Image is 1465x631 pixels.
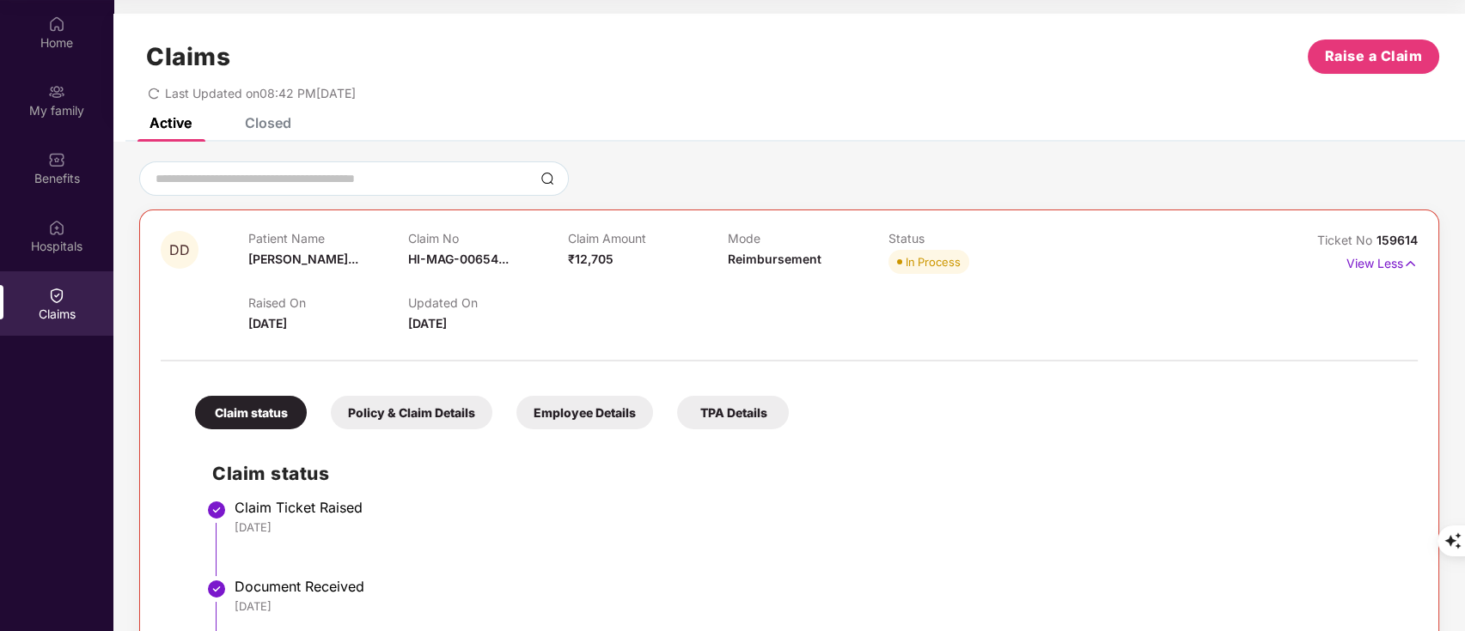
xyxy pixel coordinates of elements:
[408,252,509,266] span: HI-MAG-00654...
[516,396,653,429] div: Employee Details
[331,396,492,429] div: Policy & Claim Details
[235,598,1401,614] div: [DATE]
[206,579,227,599] img: svg+xml;base64,PHN2ZyBpZD0iU3RlcC1Eb25lLTMyeDMyIiB4bWxucz0iaHR0cDovL3d3dy53My5vcmcvMjAwMC9zdmciIH...
[235,519,1401,535] div: [DATE]
[212,459,1401,488] h2: Claim status
[1308,39,1439,74] button: Raise a Claim
[48,219,65,236] img: svg+xml;base64,PHN2ZyBpZD0iSG9zcGl0YWxzIiB4bWxucz0iaHR0cDovL3d3dy53My5vcmcvMjAwMC9zdmciIHdpZHRoPS...
[408,231,568,246] p: Claim No
[245,114,291,131] div: Closed
[150,114,192,131] div: Active
[540,172,554,185] img: svg+xml;base64,PHN2ZyBpZD0iU2VhcmNoLTMyeDMyIiB4bWxucz0iaHR0cDovL3d3dy53My5vcmcvMjAwMC9zdmciIHdpZH...
[165,86,356,100] span: Last Updated on 08:42 PM[DATE]
[169,243,190,258] span: DD
[146,42,230,71] h1: Claims
[48,151,65,168] img: svg+xml;base64,PHN2ZyBpZD0iQmVuZWZpdHMiIHhtbG5zPSJodHRwOi8vd3d3LnczLm9yZy8yMDAwL3N2ZyIgd2lkdGg9Ij...
[248,231,408,246] p: Patient Name
[728,231,888,246] p: Mode
[235,499,1401,516] div: Claim Ticket Raised
[1376,233,1418,247] span: 159614
[195,396,307,429] div: Claim status
[48,287,65,304] img: svg+xml;base64,PHN2ZyBpZD0iQ2xhaW0iIHhtbG5zPSJodHRwOi8vd3d3LnczLm9yZy8yMDAwL3N2ZyIgd2lkdGg9IjIwIi...
[48,15,65,33] img: svg+xml;base64,PHN2ZyBpZD0iSG9tZSIgeG1sbnM9Imh0dHA6Ly93d3cudzMub3JnLzIwMDAvc3ZnIiB3aWR0aD0iMjAiIG...
[48,83,65,100] img: svg+xml;base64,PHN2ZyB3aWR0aD0iMjAiIGhlaWdodD0iMjAiIHZpZXdCb3g9IjAgMCAyMCAyMCIgZmlsbD0ibm9uZSIgeG...
[248,316,287,331] span: [DATE]
[568,231,728,246] p: Claim Amount
[235,578,1401,595] div: Document Received
[568,252,613,266] span: ₹12,705
[248,252,358,266] span: [PERSON_NAME]...
[906,253,961,270] div: In Process
[408,295,568,310] p: Updated On
[1403,254,1418,273] img: svg+xml;base64,PHN2ZyB4bWxucz0iaHR0cDovL3d3dy53My5vcmcvMjAwMC9zdmciIHdpZHRoPSIxNyIgaGVpZ2h0PSIxNy...
[408,316,447,331] span: [DATE]
[888,231,1048,246] p: Status
[677,396,789,429] div: TPA Details
[148,86,160,100] span: redo
[1346,250,1418,273] p: View Less
[206,500,227,520] img: svg+xml;base64,PHN2ZyBpZD0iU3RlcC1Eb25lLTMyeDMyIiB4bWxucz0iaHR0cDovL3d3dy53My5vcmcvMjAwMC9zdmciIH...
[1325,46,1423,67] span: Raise a Claim
[728,252,821,266] span: Reimbursement
[1317,233,1376,247] span: Ticket No
[248,295,408,310] p: Raised On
